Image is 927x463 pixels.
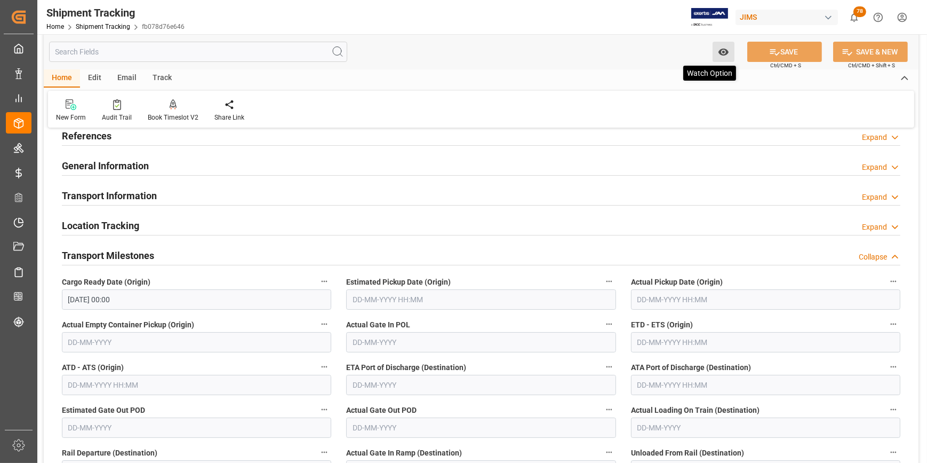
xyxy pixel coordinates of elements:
button: ATD - ATS (Origin) [317,360,331,374]
span: Actual Empty Container Pickup (Origin) [62,319,194,331]
button: Unloaded From Rail (Destination) [886,445,900,459]
input: DD-MM-YYYY HH:MM [631,375,900,395]
input: DD-MM-YYYY [346,375,616,395]
button: Actual Gate In POL [602,317,616,331]
span: ATA Port of Discharge (Destination) [631,362,751,373]
button: Cargo Ready Date (Origin) [317,274,331,288]
button: Estimated Gate Out POD [317,403,331,417]
input: DD-MM-YYYY [346,332,616,352]
button: ETD - ETS (Origin) [886,317,900,331]
img: Exertis%20JAM%20-%20Email%20Logo.jpg_1722504956.jpg [691,8,728,27]
div: JIMS [736,10,838,25]
button: Rail Departure (Destination) [317,445,331,459]
input: DD-MM-YYYY HH:MM [631,332,900,352]
button: Actual Gate Out POD [602,403,616,417]
div: Shipment Tracking [46,5,185,21]
span: Ctrl/CMD + Shift + S [848,61,895,69]
div: Email [109,69,145,88]
div: Audit Trail [102,113,132,122]
div: Book Timeslot V2 [148,113,198,122]
a: Shipment Tracking [76,23,130,30]
button: SAVE & NEW [833,42,908,62]
span: Ctrl/CMD + S [770,61,801,69]
h2: Transport Information [62,189,157,203]
span: ETD - ETS (Origin) [631,319,693,331]
button: open menu [713,42,734,62]
span: Rail Departure (Destination) [62,448,157,459]
span: Estimated Gate Out POD [62,405,145,416]
button: Actual Empty Container Pickup (Origin) [317,317,331,331]
button: Actual Loading On Train (Destination) [886,403,900,417]
input: DD-MM-YYYY HH:MM [631,289,900,310]
span: 78 [853,6,866,17]
div: Share Link [214,113,244,122]
span: Unloaded From Rail (Destination) [631,448,744,459]
a: Home [46,23,64,30]
span: Actual Gate In POL [346,319,410,331]
div: Expand [862,222,887,233]
div: New Form [56,113,86,122]
button: ETA Port of Discharge (Destination) [602,360,616,374]
div: Expand [862,132,887,143]
button: Actual Gate In Ramp (Destination) [602,445,616,459]
div: Expand [862,162,887,173]
span: Actual Gate In Ramp (Destination) [346,448,462,459]
input: Search Fields [49,42,347,62]
input: DD-MM-YYYY [631,418,900,438]
h2: Location Tracking [62,218,139,233]
input: DD-MM-YYYY [346,418,616,438]
button: show 78 new notifications [842,5,866,29]
span: Actual Gate Out POD [346,405,417,416]
div: Track [145,69,180,88]
button: SAVE [747,42,822,62]
input: DD-MM-YYYY [62,332,331,352]
input: DD-MM-YYYY [62,418,331,438]
div: Edit [80,69,109,88]
input: DD-MM-YYYY HH:MM [62,289,331,310]
h2: General Information [62,159,149,173]
div: Expand [862,192,887,203]
button: Help Center [866,5,890,29]
span: Estimated Pickup Date (Origin) [346,277,451,288]
button: Actual Pickup Date (Origin) [886,274,900,288]
span: Actual Loading On Train (Destination) [631,405,760,416]
span: ATD - ATS (Origin) [62,362,124,373]
button: Estimated Pickup Date (Origin) [602,274,616,288]
span: Cargo Ready Date (Origin) [62,277,150,288]
button: JIMS [736,7,842,27]
span: ETA Port of Discharge (Destination) [346,362,466,373]
input: DD-MM-YYYY HH:MM [346,289,616,310]
span: Actual Pickup Date (Origin) [631,277,723,288]
div: Collapse [859,252,887,263]
h2: Transport Milestones [62,248,154,263]
div: Home [44,69,80,88]
button: ATA Port of Discharge (Destination) [886,360,900,374]
h2: References [62,129,111,143]
input: DD-MM-YYYY HH:MM [62,375,331,395]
